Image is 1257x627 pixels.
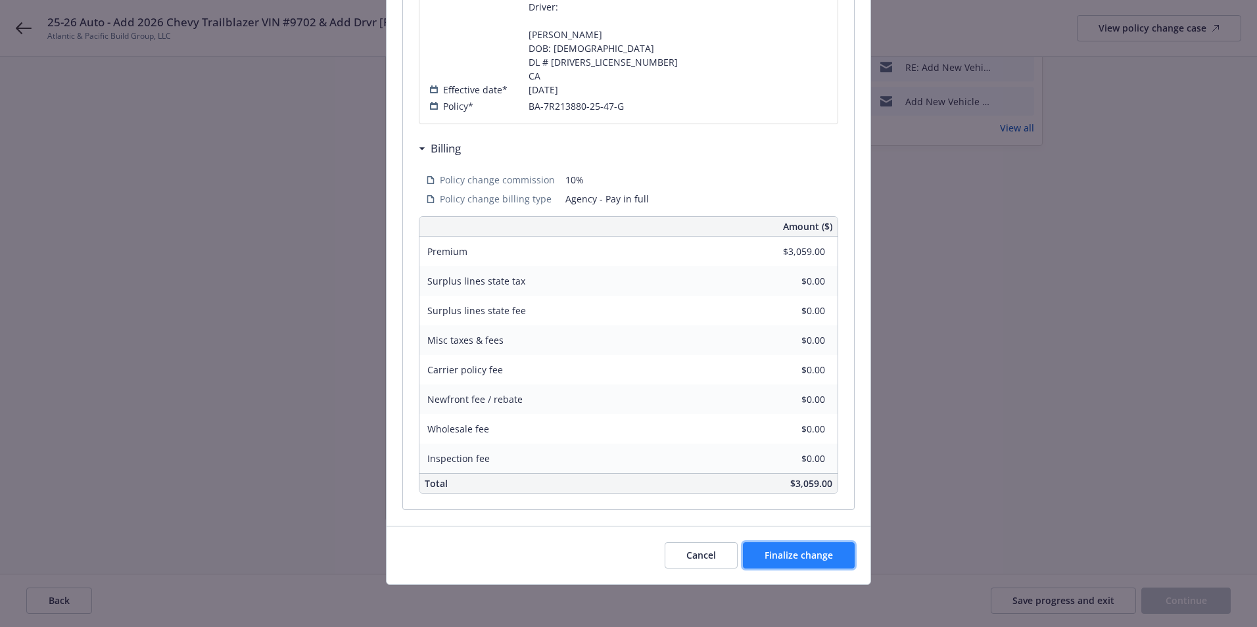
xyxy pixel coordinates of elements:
span: Policy change commission [440,173,555,187]
span: Inspection fee [427,452,490,465]
input: 0.00 [747,390,833,409]
button: Cancel [665,542,738,569]
span: Policy* [443,99,473,113]
span: Surplus lines state tax [427,275,525,287]
input: 0.00 [747,301,833,321]
input: 0.00 [747,419,833,439]
span: Misc taxes & fees [427,334,504,346]
h3: Billing [431,140,461,157]
span: Amount ($) [783,220,832,233]
span: Total [425,477,448,490]
span: Policy change billing type [440,192,552,206]
input: 0.00 [747,360,833,380]
button: Finalize change [743,542,855,569]
div: Billing [419,140,461,157]
input: 0.00 [747,271,833,291]
span: $3,059.00 [790,477,832,490]
span: Cancel [686,549,716,561]
input: 0.00 [747,242,833,262]
span: Agency - Pay in full [565,192,830,206]
span: Effective date* [443,83,508,97]
span: [DATE] [529,83,558,97]
span: Wholesale fee [427,423,489,435]
input: 0.00 [747,449,833,469]
input: 0.00 [747,331,833,350]
span: BA-7R213880-25-47-G [529,99,624,113]
span: Finalize change [765,549,833,561]
span: Carrier policy fee [427,363,503,376]
span: Premium [427,245,467,258]
span: Surplus lines state fee [427,304,526,317]
span: Newfront fee / rebate [427,393,523,406]
span: 10% [565,173,830,187]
